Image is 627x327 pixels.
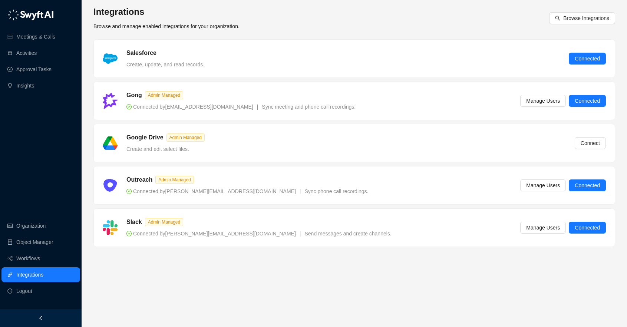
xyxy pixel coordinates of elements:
[126,146,189,152] span: Create and edit select files.
[16,218,46,233] a: Organization
[126,231,132,236] span: check-circle
[126,49,156,57] h5: Salesforce
[103,53,118,64] img: salesforce-ChMvK6Xa.png
[304,188,368,194] span: Sync phone call recordings.
[526,181,560,189] span: Manage Users
[304,231,391,237] span: Send messages and create channels.
[300,188,301,194] span: |
[555,16,560,21] span: search
[16,235,53,250] a: Object Manager
[103,220,118,235] img: slack-Cn3INd-T.png
[16,29,55,44] a: Meetings & Calls
[126,104,132,109] span: check-circle
[16,284,32,298] span: Logout
[262,104,356,110] span: Sync meeting and phone call recordings.
[103,136,118,150] img: google-drive-B8kBQk6e.png
[563,14,609,22] span: Browse Integrations
[93,23,240,29] span: Browse and manage enabled integrations for your organization.
[103,178,118,193] img: ix+ea6nV3o2uKgAAAABJRU5ErkJggg==
[581,139,600,147] span: Connect
[569,222,606,234] button: Connected
[569,95,606,107] button: Connected
[126,218,142,227] h5: Slack
[16,46,37,60] a: Activities
[526,97,560,105] span: Manage Users
[16,62,52,77] a: Approval Tasks
[520,95,566,107] button: Manage Users
[569,179,606,191] button: Connected
[126,91,142,100] h5: Gong
[575,181,600,189] span: Connected
[520,179,566,191] button: Manage Users
[575,54,600,63] span: Connected
[520,222,566,234] button: Manage Users
[103,93,118,109] img: gong-Dwh8HbPa.png
[575,224,600,232] span: Connected
[16,251,40,266] a: Workflows
[145,91,183,99] span: Admin Managed
[16,78,34,93] a: Insights
[126,231,296,237] span: Connected by [PERSON_NAME][EMAIL_ADDRESS][DOMAIN_NAME]
[7,288,13,294] span: logout
[300,231,301,237] span: |
[7,9,54,20] img: logo-05li4sbe.png
[166,133,205,142] span: Admin Managed
[16,267,43,282] a: Integrations
[145,218,183,226] span: Admin Managed
[569,53,606,65] button: Connected
[93,6,240,18] h3: Integrations
[38,316,43,321] span: left
[603,303,623,323] iframe: Open customer support
[575,137,606,149] button: Connect
[126,104,253,110] span: Connected by [EMAIL_ADDRESS][DOMAIN_NAME]
[126,175,152,184] h5: Outreach
[575,97,600,105] span: Connected
[126,188,296,194] span: Connected by [PERSON_NAME][EMAIL_ADDRESS][DOMAIN_NAME]
[549,12,615,24] button: Browse Integrations
[257,104,258,110] span: |
[126,62,204,67] span: Create, update, and read records.
[155,176,194,184] span: Admin Managed
[126,133,164,142] h5: Google Drive
[126,189,132,194] span: check-circle
[526,224,560,232] span: Manage Users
